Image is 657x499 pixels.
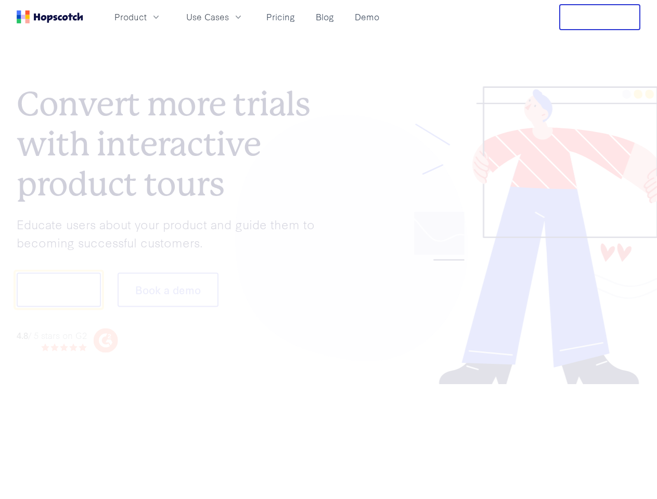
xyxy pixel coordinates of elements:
[17,215,329,251] p: Educate users about your product and guide them to becoming successful customers.
[17,329,87,342] div: / 5 stars on G2
[118,273,218,307] button: Book a demo
[559,4,640,30] button: Free Trial
[108,8,168,25] button: Product
[17,329,28,340] strong: 4.8
[17,10,83,23] a: Home
[114,10,147,23] span: Product
[262,8,299,25] a: Pricing
[351,8,383,25] a: Demo
[312,8,338,25] a: Blog
[186,10,229,23] span: Use Cases
[17,84,329,204] h1: Convert more trials with interactive product tours
[180,8,250,25] button: Use Cases
[17,273,101,307] button: Show me!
